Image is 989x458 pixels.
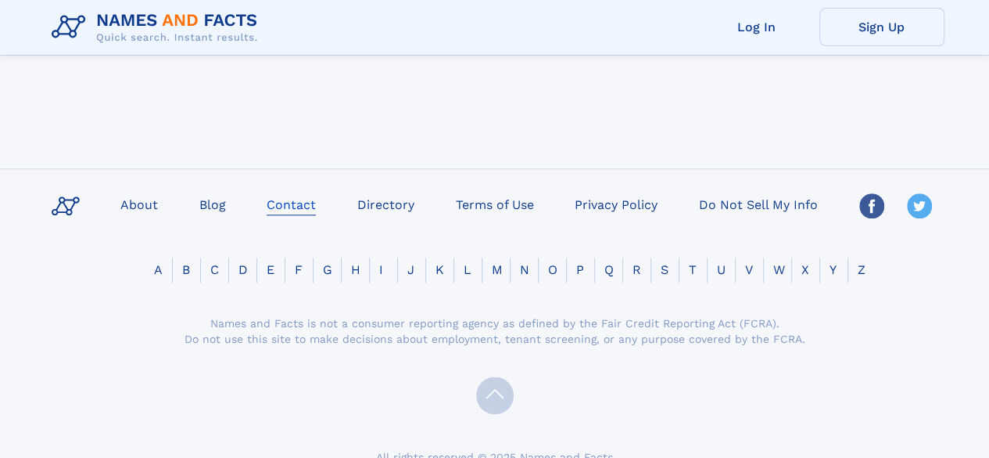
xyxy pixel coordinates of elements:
[342,262,370,277] a: H
[260,193,322,215] a: Contact
[426,262,453,277] a: K
[511,262,539,277] a: N
[257,262,284,277] a: E
[623,262,650,277] a: R
[45,6,271,49] img: Logo Names and Facts
[450,193,540,215] a: Terms of Use
[201,262,228,277] a: C
[145,262,172,277] a: A
[482,262,512,277] a: M
[314,262,342,277] a: G
[708,262,735,277] a: U
[568,193,664,215] a: Privacy Policy
[694,8,819,46] a: Log In
[820,262,846,277] a: Y
[907,193,932,218] img: Twitter
[764,262,794,277] a: W
[693,193,824,215] a: Do Not Sell My Info
[595,262,623,277] a: Q
[539,262,567,277] a: O
[173,262,199,277] a: B
[848,262,875,277] a: Z
[859,193,884,218] img: Facebook
[285,262,312,277] a: F
[567,262,593,277] a: P
[819,8,944,46] a: Sign Up
[792,262,819,277] a: X
[182,316,808,347] div: Names and Facts is not a consumer reporting agency as defined by the Fair Credit Reporting Act (F...
[454,262,481,277] a: L
[370,262,392,277] a: I
[651,262,678,277] a: S
[114,193,164,215] a: About
[193,193,232,215] a: Blog
[351,193,421,215] a: Directory
[736,262,762,277] a: V
[398,262,424,277] a: J
[229,262,257,277] a: D
[679,262,706,277] a: T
